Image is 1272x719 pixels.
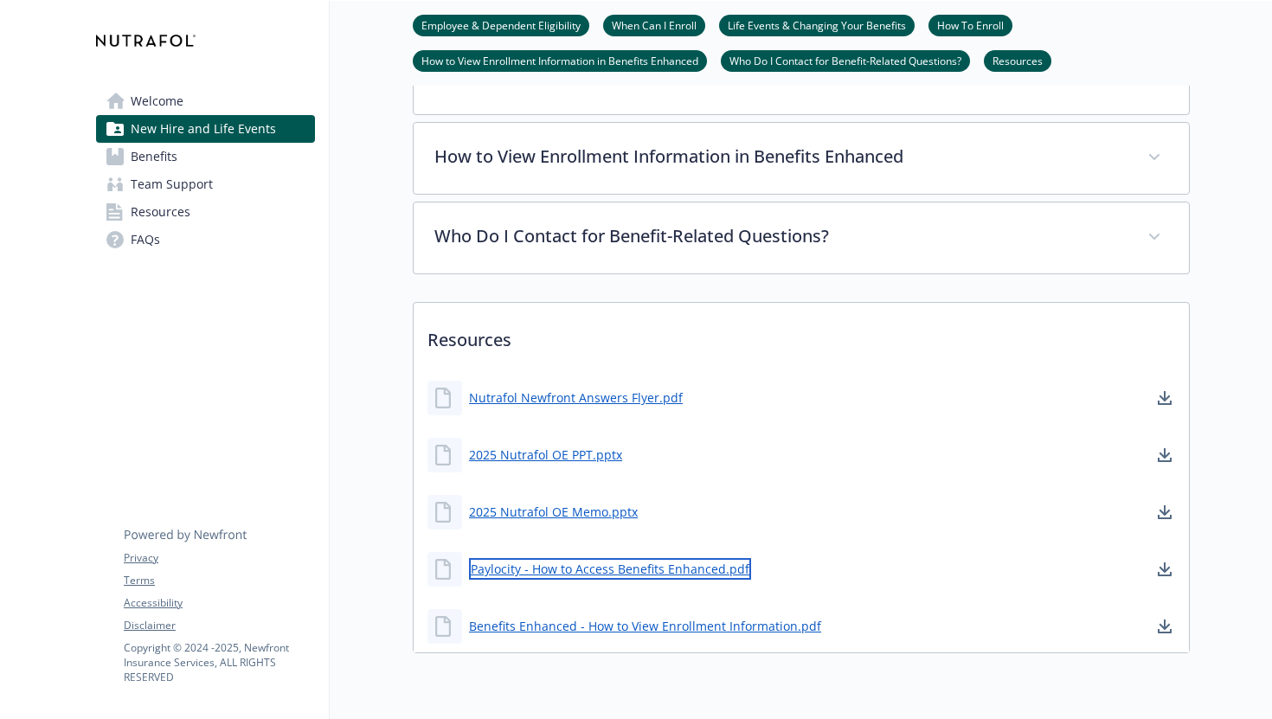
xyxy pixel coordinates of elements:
a: Employee & Dependent Eligibility [413,16,589,33]
a: Welcome [96,87,315,115]
a: New Hire and Life Events [96,115,315,143]
a: download document [1154,445,1175,465]
a: Resources [96,198,315,226]
a: Paylocity - How to Access Benefits Enhanced.pdf [469,558,751,580]
a: Accessibility [124,595,314,611]
a: 2025 Nutrafol OE Memo.pptx [469,503,638,521]
a: download document [1154,502,1175,523]
a: How To Enroll [928,16,1012,33]
a: Benefits Enhanced - How to View Enrollment Information.pdf [469,617,821,635]
a: FAQs [96,226,315,254]
a: Resources [984,52,1051,68]
span: New Hire and Life Events [131,115,276,143]
a: Benefits [96,143,315,170]
p: How to View Enrollment Information in Benefits Enhanced [434,144,1127,170]
span: Benefits [131,143,177,170]
a: Privacy [124,550,314,566]
a: How to View Enrollment Information in Benefits Enhanced [413,52,707,68]
span: Team Support [131,170,213,198]
p: Resources [414,303,1189,367]
p: Who Do I Contact for Benefit-Related Questions? [434,223,1127,249]
a: Who Do I Contact for Benefit-Related Questions? [721,52,970,68]
span: Resources [131,198,190,226]
div: Who Do I Contact for Benefit-Related Questions? [414,202,1189,273]
a: download document [1154,616,1175,637]
p: Copyright © 2024 - 2025 , Newfront Insurance Services, ALL RIGHTS RESERVED [124,640,314,684]
span: Welcome [131,87,183,115]
a: Team Support [96,170,315,198]
div: How to View Enrollment Information in Benefits Enhanced [414,123,1189,194]
span: FAQs [131,226,160,254]
a: 2025 Nutrafol OE PPT.pptx [469,446,622,464]
a: Life Events & Changing Your Benefits [719,16,915,33]
a: Disclaimer [124,618,314,633]
a: Terms [124,573,314,588]
a: download document [1154,388,1175,408]
a: When Can I Enroll [603,16,705,33]
a: download document [1154,559,1175,580]
a: Nutrafol Newfront Answers Flyer.pdf [469,388,683,407]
